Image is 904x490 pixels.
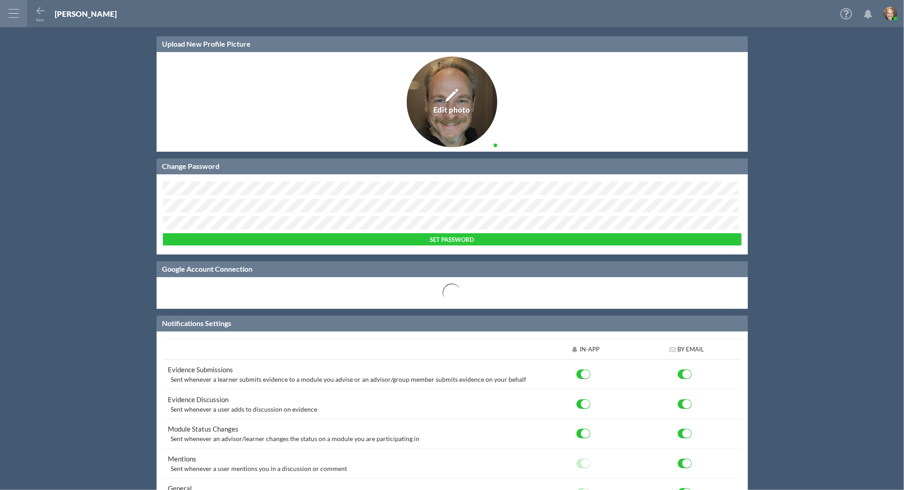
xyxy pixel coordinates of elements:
span: ON [682,459,691,468]
span: ON [682,370,691,379]
div: Evidence Submissions [168,365,534,375]
span: ON [581,370,590,379]
div: Module Status Changes [168,424,534,434]
div: Sent whenever a user mentions you in a discussion or comment [171,464,534,473]
span: ON [581,459,590,468]
strong: Edit photo [434,106,471,115]
th: By Email [632,339,742,360]
div: Sent whenever an advisor/learner changes the status on a module you are participating in [171,434,534,443]
span: Change Password [162,162,220,170]
span: Back [37,18,44,22]
div: Evidence Discussion [168,395,534,404]
th: In-App [539,339,632,360]
button: Set Password [163,233,742,245]
span: ON [581,429,590,438]
div: Sent whenever a user adds to discussion on evidence [171,404,534,414]
button: Back [35,6,46,21]
span: ON [581,400,590,408]
img: image [884,7,897,20]
span: Google Account Connection [162,264,253,273]
span: ON [682,400,691,408]
span: Upload New Profile Picture [162,39,251,48]
img: Loading... [304,282,600,304]
div: Mentions [168,454,534,464]
span: ON [682,429,691,438]
div: Sent whenever a learner submits evidence to a module you advise or an advisor/group member submit... [171,375,534,384]
span: Notifications Settings [162,319,232,327]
